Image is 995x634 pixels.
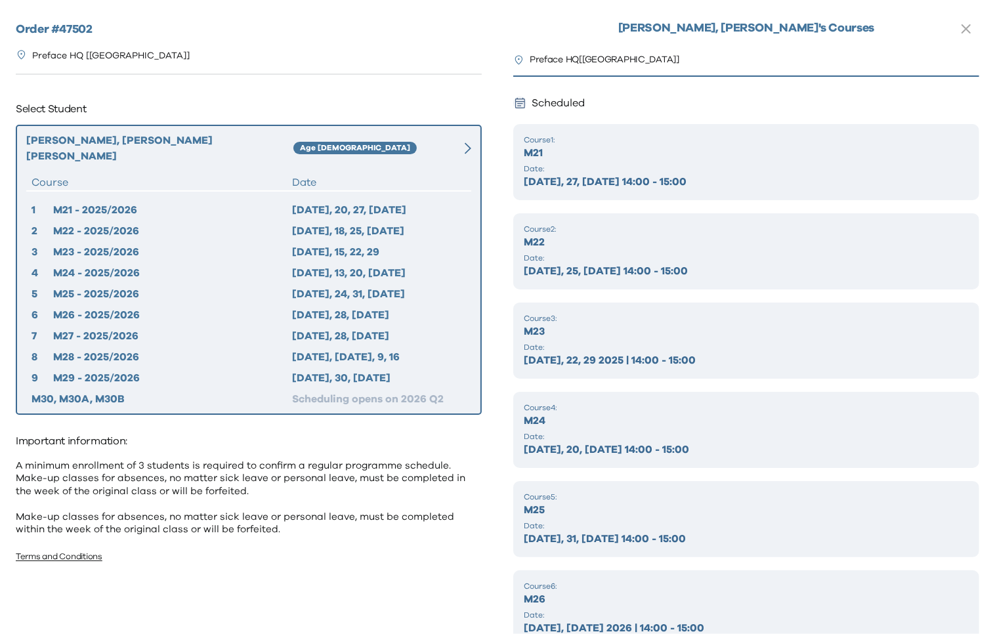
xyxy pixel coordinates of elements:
[53,244,292,260] div: M23 - 2025/2026
[618,21,874,36] h1: [PERSON_NAME], [PERSON_NAME] 's Courses
[292,391,466,407] div: Scheduling opens on 2026 Q2
[292,223,466,239] div: [DATE], 18, 25, [DATE]
[524,531,969,547] p: [DATE], 31, [DATE] 14:00 - 15:00
[32,328,53,344] div: 7
[26,133,293,164] div: [PERSON_NAME], [PERSON_NAME] [PERSON_NAME]
[524,402,969,413] p: Course 4 :
[16,431,482,452] p: Important information:
[524,413,969,429] p: M24
[53,349,292,365] div: M28 - 2025/2026
[32,265,53,281] div: 4
[16,98,482,119] p: Select Student
[292,265,466,281] div: [DATE], 13, 20, [DATE]
[524,520,969,531] p: Date:
[524,581,969,591] p: Course 6 :
[524,313,969,324] p: Course 3 :
[524,431,969,442] p: Date:
[292,175,466,190] div: Date
[32,370,53,386] div: 9
[524,442,969,457] p: [DATE], 20, [DATE] 14:00 - 15:00
[53,202,292,218] div: M21 - 2025/2026
[16,21,482,39] h2: Order # 47502
[524,502,969,518] p: M25
[32,286,53,302] div: 5
[53,328,292,344] div: M27 - 2025/2026
[292,328,466,344] div: [DATE], 28, [DATE]
[32,223,53,239] div: 2
[524,224,969,234] p: Course 2 :
[53,370,292,386] div: M29 - 2025/2026
[32,244,53,260] div: 3
[530,49,679,70] p: Preface HQ [ [GEOGRAPHIC_DATA] ]
[524,591,969,607] p: M26
[53,223,292,239] div: M22 - 2025/2026
[32,175,292,190] div: Course
[32,391,292,407] div: M30, M30A, M30B
[53,265,292,281] div: M24 - 2025/2026
[32,349,53,365] div: 8
[53,307,292,323] div: M26 - 2025/2026
[524,492,969,502] p: Course 5 :
[16,553,102,561] a: Terms and Conditions
[292,307,466,323] div: [DATE], 28, [DATE]
[524,352,969,368] p: [DATE], 22, 29 2025 | 14:00 - 15:00
[532,93,585,114] h2: Scheduled
[524,145,969,161] p: M21
[524,174,969,190] p: [DATE], 27, [DATE] 14:00 - 15:00
[524,135,969,145] p: Course 1 :
[524,163,969,174] p: Date:
[524,342,969,352] p: Date:
[32,202,53,218] div: 1
[292,244,466,260] div: [DATE], 15, 22, 29
[32,307,53,323] div: 6
[524,253,969,263] p: Date:
[32,49,190,63] p: Preface HQ [[GEOGRAPHIC_DATA]]
[524,324,969,339] p: M23
[292,202,466,218] div: [DATE], 20, 27, [DATE]
[16,459,482,536] p: A minimum enrollment of 3 students is required to confirm a regular programme schedule. Make-up c...
[524,263,969,279] p: [DATE], 25, [DATE] 14:00 - 15:00
[292,349,466,365] div: [DATE], [DATE], 9, 16
[292,286,466,302] div: [DATE], 24, 31, [DATE]
[292,370,466,386] div: [DATE], 30, [DATE]
[53,286,292,302] div: M25 - 2025/2026
[293,142,417,155] div: Age [DEMOGRAPHIC_DATA]
[524,234,969,250] p: M22
[524,610,969,620] p: Date:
